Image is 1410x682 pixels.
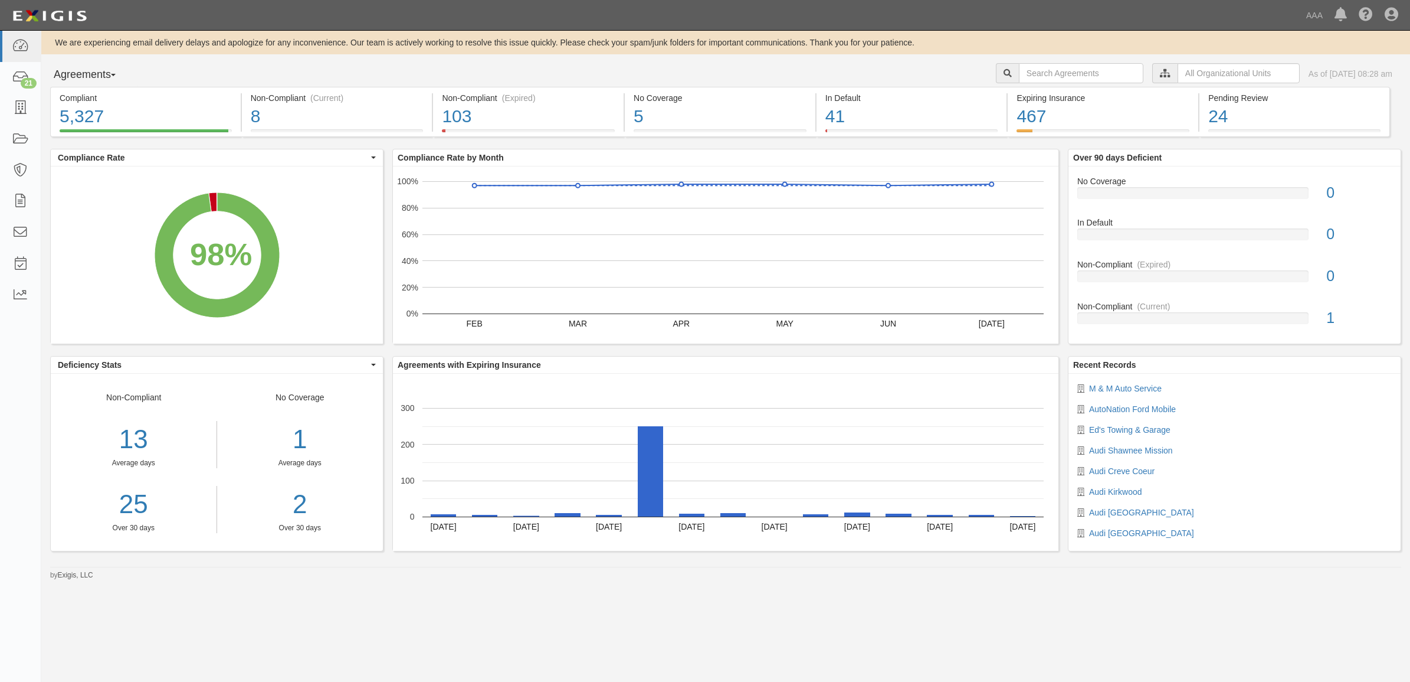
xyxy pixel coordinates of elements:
[880,319,896,328] text: JUN
[1077,217,1392,259] a: In Default0
[226,523,375,533] div: Over 30 days
[21,78,37,89] div: 21
[1317,224,1401,245] div: 0
[634,92,806,104] div: No Coverage
[1208,104,1381,129] div: 24
[1068,301,1401,312] div: Non-Compliant
[51,486,217,523] a: 25
[825,92,998,104] div: In Default
[398,153,504,162] b: Compliance Rate by Month
[442,104,615,129] div: 103
[190,232,252,276] div: 98%
[1077,301,1392,334] a: Non-Compliant(Current)1
[1359,8,1373,22] i: Help Center - Complianz
[1199,129,1390,139] a: Pending Review24
[1317,308,1401,329] div: 1
[51,458,217,468] div: Average days
[50,129,241,139] a: Compliant5,327
[402,282,418,292] text: 20%
[226,486,375,523] a: 2
[251,92,424,104] div: Non-Compliant (Current)
[50,570,93,580] small: by
[401,403,415,413] text: 300
[1016,104,1189,129] div: 467
[51,357,383,373] button: Deficiency Stats
[1089,425,1170,435] a: Ed's Towing & Garage
[1089,528,1194,538] a: Audi [GEOGRAPHIC_DATA]
[60,92,232,104] div: Compliant
[1089,404,1176,414] a: AutoNation Ford Mobile
[825,104,998,129] div: 41
[1073,153,1162,162] b: Over 90 days Deficient
[569,319,587,328] text: MAR
[776,319,794,328] text: MAY
[58,571,93,579] a: Exigis, LLC
[402,203,418,213] text: 80%
[1073,360,1136,370] b: Recent Records
[1077,175,1392,217] a: No Coverage0
[442,92,615,104] div: Non-Compliant (Expired)
[410,512,415,521] text: 0
[1317,182,1401,204] div: 0
[401,439,415,449] text: 200
[58,152,368,164] span: Compliance Rate
[431,522,457,531] text: [DATE]
[1009,522,1035,531] text: [DATE]
[1089,487,1142,497] a: Audi Kirkwood
[1019,63,1143,83] input: Search Agreements
[51,391,217,533] div: Non-Compliant
[41,37,1410,48] div: We are experiencing email delivery delays and apologize for any inconvenience. Our team is active...
[844,522,870,531] text: [DATE]
[1137,301,1170,312] div: (Current)
[1089,466,1155,476] a: Audi Creve Coeur
[226,421,375,458] div: 1
[60,104,232,129] div: 5,327
[402,256,418,266] text: 40%
[513,522,539,531] text: [DATE]
[979,319,1005,328] text: [DATE]
[762,522,788,531] text: [DATE]
[1089,384,1162,393] a: M & M Auto Service
[51,167,383,344] svg: A chart.
[1068,217,1401,229] div: In Default
[393,374,1058,551] svg: A chart.
[9,5,90,27] img: logo-5460c22ac91f19d4615b14bd174203de0afe785f0fc80cf4dbbc73dc1793850b.png
[678,522,704,531] text: [DATE]
[401,476,415,485] text: 100
[398,360,541,370] b: Agreements with Expiring Insurance
[397,177,418,186] text: 100%
[1178,63,1300,83] input: All Organizational Units
[634,104,806,129] div: 5
[1309,68,1392,80] div: As of [DATE] 08:28 am
[58,359,368,371] span: Deficiency Stats
[502,92,536,104] div: (Expired)
[226,458,375,468] div: Average days
[1137,259,1170,270] div: (Expired)
[393,167,1058,344] svg: A chart.
[310,92,343,104] div: (Current)
[1089,508,1194,517] a: Audi [GEOGRAPHIC_DATA]
[1208,92,1381,104] div: Pending Review
[50,63,139,87] button: Agreements
[402,230,418,239] text: 60%
[406,309,418,318] text: 0%
[625,129,815,139] a: No Coverage5
[927,522,953,531] text: [DATE]
[1068,175,1401,187] div: No Coverage
[242,129,432,139] a: Non-Compliant(Current)8
[1008,129,1198,139] a: Expiring Insurance467
[51,523,217,533] div: Over 30 days
[1077,259,1392,301] a: Non-Compliant(Expired)0
[1089,446,1173,455] a: Audi Shawnee Mission
[1300,4,1329,27] a: AAA
[51,421,217,458] div: 13
[1317,266,1401,287] div: 0
[1016,92,1189,104] div: Expiring Insurance
[217,391,383,533] div: No Coverage
[467,319,483,328] text: FEB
